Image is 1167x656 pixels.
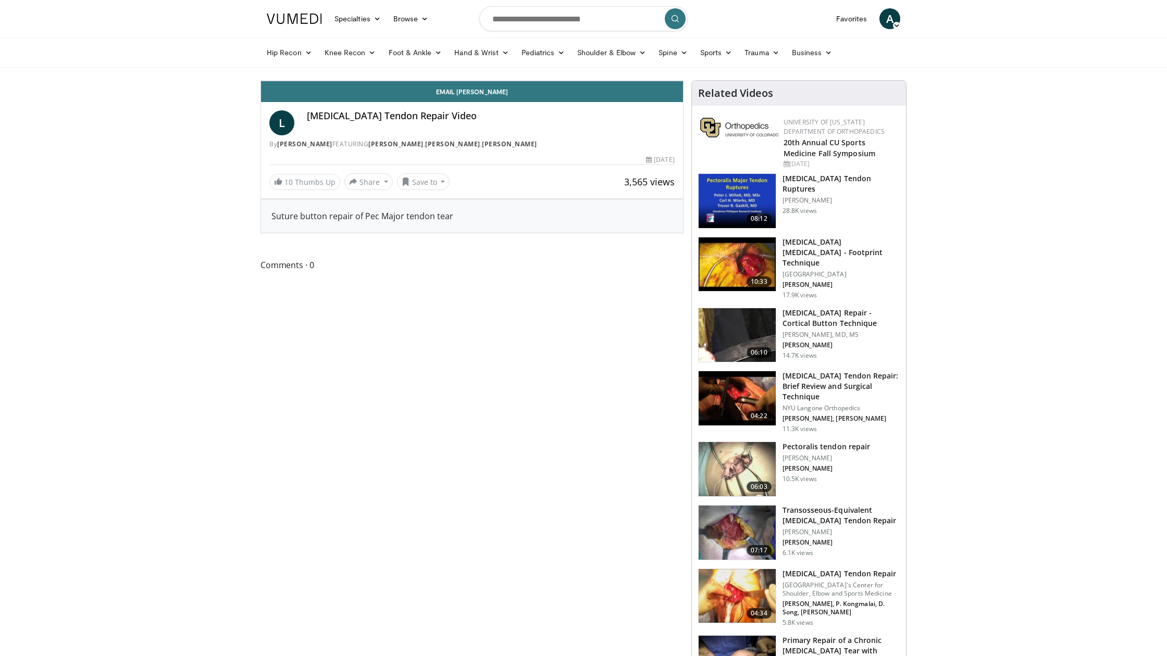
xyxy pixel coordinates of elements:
a: [PERSON_NAME] [482,140,537,148]
a: 06:10 [MEDICAL_DATA] Repair - Cortical Button Technique [PERSON_NAME], MD, MS [PERSON_NAME] 14.7K... [698,308,900,363]
p: 5.8K views [783,619,813,627]
p: 10.5K views [783,475,817,483]
p: 11.3K views [783,425,817,433]
p: 6.1K views [783,549,813,557]
a: Sports [694,42,739,63]
a: [PERSON_NAME] [277,140,332,148]
a: [PERSON_NAME] [368,140,424,148]
h3: [MEDICAL_DATA] Tendon Repair: Brief Review and Surgical Technique [783,371,900,402]
img: 159936_0000_1.png.150x105_q85_crop-smart_upscale.jpg [699,174,776,228]
a: 10 Thumbs Up [269,174,340,190]
a: Favorites [830,8,873,29]
span: 04:34 [747,608,772,619]
a: [PERSON_NAME] [425,140,480,148]
a: Browse [387,8,435,29]
span: 08:12 [747,213,772,224]
a: Hip Recon [260,42,318,63]
p: [PERSON_NAME] [783,464,870,473]
a: Foot & Ankle [382,42,449,63]
img: 320463_0002_1.png.150x105_q85_crop-smart_upscale.jpg [699,442,776,496]
span: 10 [284,177,293,187]
a: Pediatrics [515,42,571,63]
span: 04:22 [747,411,772,421]
h3: [MEDICAL_DATA] [MEDICAL_DATA] - Footprint Technique [783,237,900,268]
button: Share [344,173,393,190]
h4: [MEDICAL_DATA] Tendon Repair Video [307,110,675,122]
img: XzOTlMlQSGUnbGTX4xMDoxOjA4MTsiGN.150x105_q85_crop-smart_upscale.jpg [699,308,776,362]
p: [PERSON_NAME], P. Kongmalai, D. Song, [PERSON_NAME] [783,600,900,616]
a: 07:17 Transosseous-Equivalent [MEDICAL_DATA] Tendon Repair [PERSON_NAME] [PERSON_NAME] 6.1K views [698,505,900,560]
a: L [269,110,294,135]
p: [GEOGRAPHIC_DATA]'s Center for Shoulder, Elbow and Sports Medicine [783,581,900,598]
a: 20th Annual CU Sports Medicine Fall Symposium [784,137,875,158]
img: VuMedi Logo [267,14,322,24]
p: 14.7K views [783,351,817,360]
p: 17.9K views [783,291,817,299]
p: [PERSON_NAME] [783,538,900,547]
h4: Related Videos [698,87,773,99]
a: 04:34 [MEDICAL_DATA] Tendon Repair [GEOGRAPHIC_DATA]'s Center for Shoulder, Elbow and Sports Medi... [698,569,900,627]
img: 915a656b-338a-4629-b69e-d799375c267b.150x105_q85_crop-smart_upscale.jpg [699,569,776,623]
p: [PERSON_NAME] [783,281,900,289]
span: 06:03 [747,482,772,492]
a: Spine [652,42,693,63]
h3: [MEDICAL_DATA] Tendon Repair [783,569,900,579]
button: Save to [397,173,450,190]
a: Shoulder & Elbow [571,42,652,63]
a: Trauma [738,42,786,63]
a: A [879,8,900,29]
div: By FEATURING , , [269,140,675,149]
p: [PERSON_NAME], [PERSON_NAME] [783,414,900,423]
div: [DATE] [784,159,898,169]
a: Specialties [328,8,387,29]
img: Picture_9_1_3.png.150x105_q85_crop-smart_upscale.jpg [699,237,776,292]
h3: Transosseous-Equivalent [MEDICAL_DATA] Tendon Repair [783,505,900,526]
div: Suture button repair of Pec Major tendon tear [271,210,673,222]
div: [DATE] [646,155,674,165]
a: Email [PERSON_NAME] [261,81,683,102]
h3: [MEDICAL_DATA] Repair - Cortical Button Technique [783,308,900,329]
span: 07:17 [747,545,772,556]
a: 08:12 [MEDICAL_DATA] Tendon Ruptures [PERSON_NAME] 28.8K views [698,173,900,229]
p: [PERSON_NAME] [783,454,870,462]
a: Business [786,42,839,63]
h3: [MEDICAL_DATA] Tendon Ruptures [783,173,900,194]
input: Search topics, interventions [479,6,688,31]
p: [PERSON_NAME] [783,341,900,349]
img: 355603a8-37da-49b6-856f-e00d7e9307d3.png.150x105_q85_autocrop_double_scale_upscale_version-0.2.png [700,118,778,137]
a: 10:33 [MEDICAL_DATA] [MEDICAL_DATA] - Footprint Technique [GEOGRAPHIC_DATA] [PERSON_NAME] 17.9K v... [698,237,900,299]
p: [GEOGRAPHIC_DATA] [783,270,900,279]
a: University of [US_STATE] Department of Orthopaedics [784,118,885,136]
p: NYU Langone Orthopedics [783,404,900,412]
p: [PERSON_NAME], MD, MS [783,331,900,339]
span: 06:10 [747,347,772,358]
p: 28.8K views [783,207,817,215]
span: 3,565 views [624,175,675,188]
a: Knee Recon [318,42,382,63]
img: E-HI8y-Omg85H4KX4xMDoxOmdtO40mAx.150x105_q85_crop-smart_upscale.jpg [699,371,776,425]
a: Hand & Wrist [448,42,515,63]
span: 10:33 [747,276,772,287]
img: 65628166-7933-4fb2-9bec-eeae485a75de.150x105_q85_crop-smart_upscale.jpg [699,506,776,560]
span: Comments 0 [260,258,684,272]
a: 06:03 Pectoralis tendon repair [PERSON_NAME] [PERSON_NAME] 10.5K views [698,441,900,497]
p: [PERSON_NAME] [783,196,900,205]
a: 04:22 [MEDICAL_DATA] Tendon Repair: Brief Review and Surgical Technique NYU Langone Orthopedics [... [698,371,900,433]
p: [PERSON_NAME] [783,528,900,536]
h3: Pectoralis tendon repair [783,441,870,452]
